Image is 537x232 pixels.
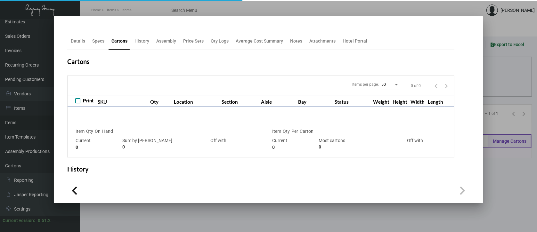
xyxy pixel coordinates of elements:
div: Off with [197,137,240,151]
div: Sum by [PERSON_NAME] [122,137,194,151]
div: Most cartons [319,137,390,151]
th: Aisle [259,96,297,107]
th: Weight [371,96,391,107]
div: Current [76,137,119,151]
mat-select: Items per page: [381,82,399,87]
th: Height [391,96,409,107]
th: Location [172,96,220,107]
h2: History [67,165,89,173]
th: Section [220,96,260,107]
th: Width [409,96,426,107]
div: Attachments [309,38,336,44]
p: Carton [300,128,313,135]
div: Average Cost Summary [236,38,283,44]
button: Previous page [431,81,441,91]
th: Bay [297,96,333,107]
div: Price Sets [183,38,204,44]
span: 50 [381,82,386,87]
div: Off with [393,137,437,151]
div: Current version: [3,217,35,224]
p: Item [272,128,281,135]
div: 0.51.2 [38,217,51,224]
div: Items per page: [352,82,379,87]
div: Details [71,38,85,44]
p: On [95,128,101,135]
p: Per [291,128,298,135]
p: Item [76,128,85,135]
div: Current [272,137,316,151]
p: Qty [283,128,290,135]
th: Qty [149,96,173,107]
div: History [134,38,149,44]
div: Hotel Portal [343,38,367,44]
div: Notes [290,38,302,44]
span: Print [83,97,94,105]
th: Length [426,96,445,107]
div: Assembly [156,38,176,44]
div: 0 of 0 [411,83,421,89]
button: Next page [441,81,452,91]
div: Specs [92,38,104,44]
div: Cartons [111,38,127,44]
p: Qty [86,128,93,135]
p: Hand [102,128,113,135]
th: Status [333,96,371,107]
th: SKU [96,96,148,107]
div: Qty Logs [211,38,229,44]
h2: Cartons [67,58,90,65]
